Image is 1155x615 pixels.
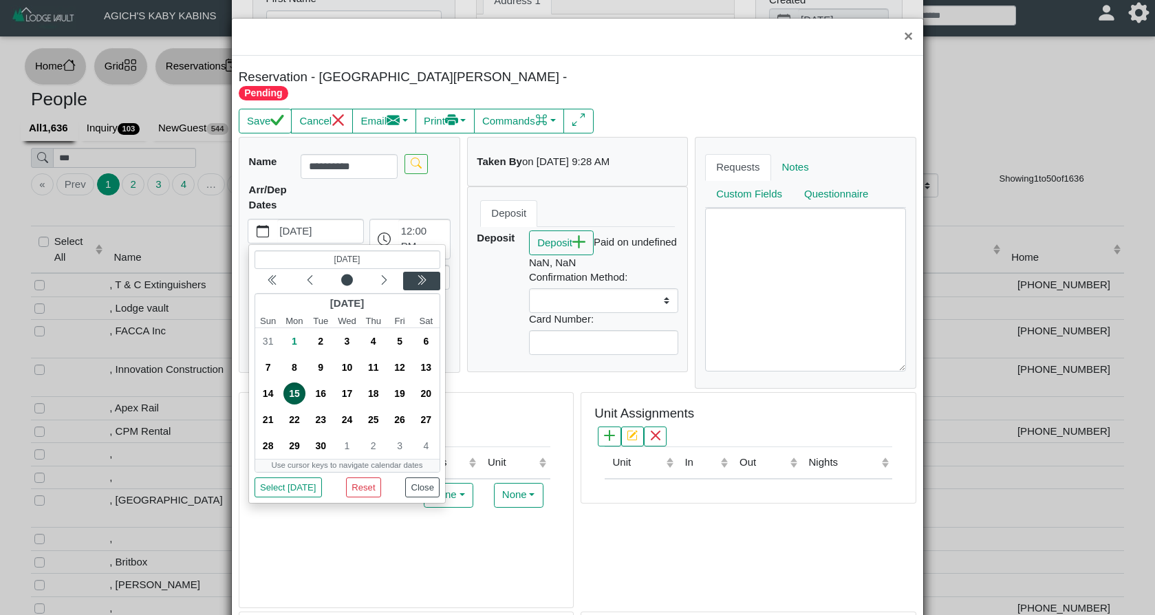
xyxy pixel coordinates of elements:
i: Paid on undefined NaN, NaN [529,236,677,268]
span: 4 [415,435,438,457]
svg: clock [378,233,391,246]
div: 9/23/2025 [307,407,334,433]
div: 9/28/2025 [255,433,281,460]
div: In [684,455,717,471]
small: Thursday [360,314,387,328]
b: Arr/Dep Dates [249,184,287,211]
div: 9/3/2025 [334,329,360,355]
span: 26 [389,409,411,431]
span: 14 [257,383,279,405]
span: 4 [363,331,385,353]
button: Next year [403,272,440,290]
span: 13 [415,357,438,379]
span: 23 [310,409,332,431]
button: plus [598,427,620,446]
button: Previous month [292,272,329,290]
small: Friday [387,314,413,328]
div: Use cursor keys to navigate calendar dates [255,460,440,472]
span: 15 [283,383,305,405]
div: 10/2/2025 [360,433,387,460]
div: 9/19/2025 [387,381,413,407]
a: Questionnaire [793,180,879,208]
b: Deposit [477,232,515,244]
span: 12 [389,357,411,379]
span: 31 [257,331,279,353]
div: 9/8/2025 [281,355,307,381]
small: Monday [281,314,307,328]
span: 1 [283,331,305,353]
div: 9/29/2025 [281,433,307,460]
button: x [644,427,667,446]
span: 2 [310,331,332,353]
span: 21 [257,409,279,431]
button: Close [894,19,923,55]
h6: Card Number: [529,313,678,325]
button: Cancelx [291,109,353,133]
div: 9/4/2025 [360,329,387,355]
span: 18 [363,383,385,405]
span: 10 [336,357,358,379]
svg: chevron double left [268,274,279,285]
span: 8 [283,357,305,379]
svg: chevron left [305,274,316,285]
small: Saturday [413,314,439,328]
div: 9/30/2025 [307,433,334,460]
span: 16 [310,383,332,405]
svg: calendar [257,225,270,238]
i: on [DATE] 9:28 AM [522,155,609,167]
button: pencil square [621,427,644,446]
svg: circle fill [342,274,353,285]
svg: arrows angle expand [572,114,585,127]
span: 22 [283,409,305,431]
div: 9/12/2025 [387,355,413,381]
svg: x [332,114,345,127]
div: 9/13/2025 [413,355,439,381]
div: 9/20/2025 [413,381,439,407]
span: 17 [336,383,358,405]
span: 25 [363,409,385,431]
a: Requests [705,154,770,182]
span: 5 [389,331,411,353]
svg: pencil square [627,430,638,441]
div: 9/14/2025 [255,381,281,407]
label: 12:00 PM [398,219,450,258]
div: 9/6/2025 [413,329,439,355]
span: 28 [257,435,279,457]
a: Custom Fields [705,180,793,208]
small: Sunday [255,314,281,328]
span: 30 [310,435,332,457]
button: Printprinter fill [415,109,475,133]
button: arrows angle expand [563,109,593,133]
div: 9/1/2025 (Today) [281,329,307,355]
h5: Reservation - [GEOGRAPHIC_DATA][PERSON_NAME] - [239,69,574,100]
svg: chevron double left [416,274,427,285]
div: 9/10/2025 [334,355,360,381]
svg: search [411,158,422,169]
button: Previous year [255,272,292,290]
button: Next month [366,272,403,290]
svg: x [650,430,661,441]
button: calendar [248,219,277,243]
div: Out [740,455,786,471]
div: [DATE] [255,294,440,314]
button: Emailenvelope fill [352,109,416,133]
span: 24 [336,409,358,431]
span: 19 [389,383,411,405]
div: 9/7/2025 [255,355,281,381]
button: search [404,154,427,174]
b: Name [249,155,277,167]
div: 9/21/2025 [255,407,281,433]
button: Commandscommand [474,109,565,133]
svg: check [270,114,283,127]
span: 27 [415,409,438,431]
svg: printer fill [445,114,458,127]
bdi: [DATE] [334,255,360,264]
button: Savecheck [239,109,292,133]
div: 9/11/2025 [360,355,387,381]
svg: chevron left [379,274,390,285]
a: Notes [771,154,820,182]
div: 9/26/2025 [387,407,413,433]
span: 3 [336,331,358,353]
div: Nights [809,455,878,471]
a: Deposit [480,200,537,228]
